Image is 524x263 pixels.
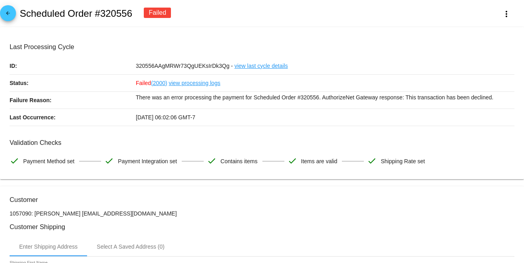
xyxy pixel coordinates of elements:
p: Status: [10,75,136,91]
mat-icon: check [288,156,297,166]
span: 320556AAgMRWr73QgUEKsIrDk3Qg - [136,63,233,69]
div: Enter Shipping Address [19,243,77,250]
div: Select A Saved Address (0) [97,243,165,250]
span: Payment Method set [23,153,74,170]
h3: Last Processing Cycle [10,43,514,51]
mat-icon: arrow_back [3,10,13,20]
h3: Customer Shipping [10,223,514,231]
mat-icon: check [10,156,19,166]
a: view processing logs [169,75,220,91]
p: 1057090: [PERSON_NAME] [EMAIL_ADDRESS][DOMAIN_NAME] [10,210,514,217]
p: There was an error processing the payment for Scheduled Order #320556. AuthorizeNet Gateway respo... [136,92,514,103]
span: Failed [136,80,167,86]
div: Failed [144,8,171,18]
mat-icon: check [367,156,377,166]
h2: Scheduled Order #320556 [20,8,132,19]
a: view last cycle details [234,57,288,74]
mat-icon: check [104,156,114,166]
h3: Validation Checks [10,139,514,146]
h3: Customer [10,196,514,204]
span: [DATE] 06:02:06 GMT-7 [136,114,195,121]
p: Failure Reason: [10,92,136,109]
p: Last Occurrence: [10,109,136,126]
span: Payment Integration set [118,153,177,170]
p: ID: [10,57,136,74]
span: Shipping Rate set [381,153,425,170]
span: Items are valid [301,153,337,170]
a: (2000) [151,75,167,91]
mat-icon: more_vert [502,9,511,19]
span: Contains items [220,153,258,170]
mat-icon: check [207,156,216,166]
